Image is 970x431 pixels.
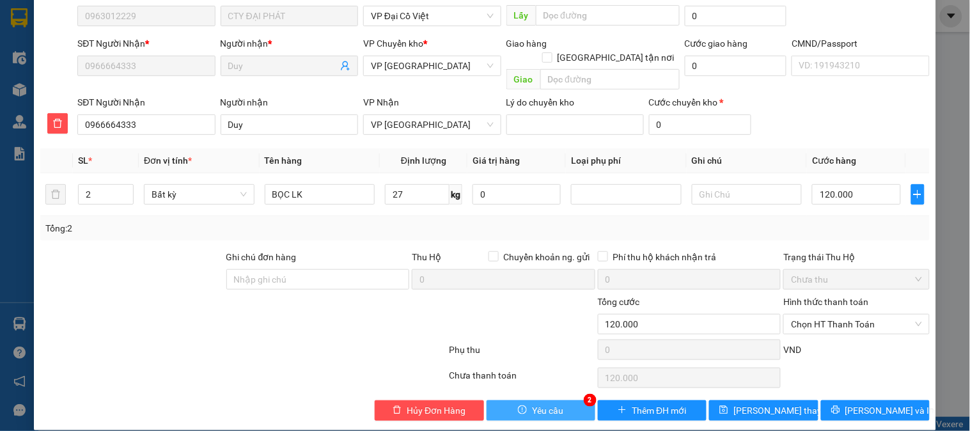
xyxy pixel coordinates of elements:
[792,36,929,51] div: CMND/Passport
[598,297,640,307] span: Tổng cước
[363,95,501,109] div: VP Nhận
[845,404,935,418] span: [PERSON_NAME] và In
[401,155,446,166] span: Định lượng
[632,404,686,418] span: Thêm ĐH mới
[363,38,423,49] span: VP Chuyển kho
[685,56,787,76] input: Cước giao hàng
[78,155,88,166] span: SL
[685,38,748,49] label: Cước giao hàng
[783,345,801,355] span: VND
[393,405,402,416] span: delete
[791,270,921,289] span: Chưa thu
[783,297,868,307] label: Hình thức thanh toán
[649,95,751,109] div: Cước chuyển kho
[687,148,808,173] th: Ghi chú
[448,343,596,365] div: Phụ thu
[552,51,680,65] span: [GEOGRAPHIC_DATA] tận nơi
[407,404,465,418] span: Hủy Đơn Hàng
[912,189,924,200] span: plus
[709,400,818,421] button: save[PERSON_NAME] thay đổi
[812,155,856,166] span: Cước hàng
[911,184,925,205] button: plus
[506,38,547,49] span: Giao hàng
[791,315,921,334] span: Chọn HT Thanh Toán
[221,95,358,109] div: Người nhận
[608,250,722,264] span: Phí thu hộ khách nhận trả
[448,368,596,391] div: Chưa thanh toán
[450,184,462,205] span: kg
[618,405,627,416] span: plus
[265,184,375,205] input: VD: Bàn, Ghế
[566,148,687,173] th: Loại phụ phí
[371,56,493,75] span: VP Yên Bình
[733,404,836,418] span: [PERSON_NAME] thay đổi
[584,394,597,407] div: 2
[685,6,787,26] input: Cước lấy hàng
[47,113,68,134] button: delete
[506,5,536,26] span: Lấy
[371,6,493,26] span: VP Đại Cồ Việt
[821,400,930,421] button: printer[PERSON_NAME] và In
[45,184,66,205] button: delete
[598,400,707,421] button: plusThêm ĐH mới
[692,184,802,205] input: Ghi Chú
[532,404,563,418] span: Yêu cầu
[719,405,728,416] span: save
[265,155,302,166] span: Tên hàng
[506,69,540,90] span: Giao
[487,400,595,421] button: exclamation-circleYêu cầu
[340,61,350,71] span: user-add
[152,185,247,204] span: Bất kỳ
[783,250,929,264] div: Trạng thái Thu Hộ
[221,36,358,51] div: Người nhận
[226,269,410,290] input: Ghi chú đơn hàng
[144,155,192,166] span: Đơn vị tính
[45,221,375,235] div: Tổng: 2
[506,95,644,109] div: Lý do chuyển kho
[499,250,595,264] span: Chuyển khoản ng. gửi
[540,69,680,90] input: Dọc đường
[536,5,680,26] input: Dọc đường
[473,155,520,166] span: Giá trị hàng
[371,115,493,134] span: VP Phú Bình
[77,36,215,51] div: SĐT Người Nhận
[518,405,527,416] span: exclamation-circle
[226,252,297,262] label: Ghi chú đơn hàng
[831,405,840,416] span: printer
[77,95,215,109] div: SĐT Người Nhận
[48,118,67,129] span: delete
[412,252,441,262] span: Thu Hộ
[375,400,483,421] button: deleteHủy Đơn Hàng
